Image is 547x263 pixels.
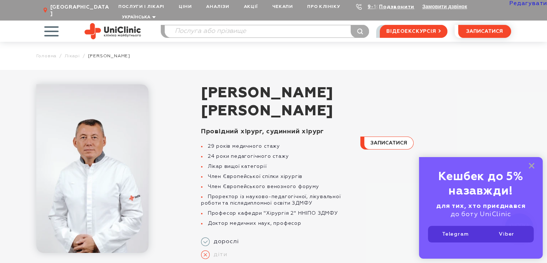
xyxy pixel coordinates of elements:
a: Головна [36,53,57,59]
input: Послуга або прізвище [165,25,369,37]
li: Член Європейського венозного форуму [201,183,352,190]
div: Кешбек до 5% назавжди! [428,170,534,199]
span: відеоекскурсія [386,25,436,37]
img: Uniclinic [85,23,141,39]
button: записатися [360,137,414,150]
li: 24 роки педагогічного стажу [201,153,352,160]
a: 9-103 [368,4,383,9]
button: записатися [458,25,511,38]
li: Лікар вищої категорії [201,163,352,170]
img: Рязанов Дмитро Юрійович [36,84,149,253]
span: [PERSON_NAME] [88,53,130,59]
span: дорослі [210,238,239,245]
span: [GEOGRAPHIC_DATA] [50,4,111,17]
li: Професор кафедри "Хірургія 2" ННІПО ЗДМФУ [201,210,352,217]
li: Доктор медичних наук, професор [201,220,352,227]
span: Українська [122,15,150,19]
a: Viber [481,227,532,241]
span: [PERSON_NAME] [201,84,511,102]
span: діти [210,251,227,258]
span: записатися [466,29,503,34]
a: відеоекскурсія [380,25,447,38]
button: Українська [120,15,156,20]
div: до боту UniClinic [428,202,534,219]
button: Замовити дзвінок [422,4,467,9]
li: Член Європейської спілки хірургів [201,173,352,180]
h1: [PERSON_NAME] [201,84,511,120]
span: записатися [370,141,407,146]
li: Проректор із науково-педагогічної, лікувальної роботи та післядипломної освіти ЗДМФУ [201,193,352,206]
b: для тих, хто приєднався [436,203,525,209]
a: Подзвонити [379,4,414,9]
a: Telegram [429,227,481,241]
div: Провідний хірург, судинний хірург [201,128,352,136]
a: Редагувати [509,1,547,6]
li: 29 років медичного стажу [201,143,352,150]
a: Лікарі [65,53,80,59]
